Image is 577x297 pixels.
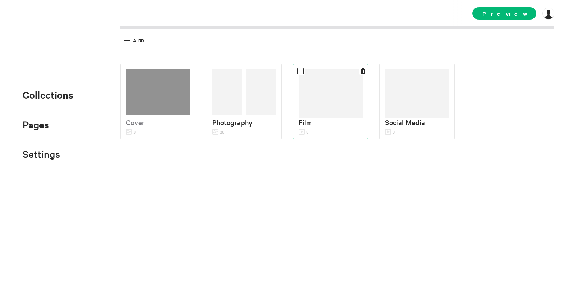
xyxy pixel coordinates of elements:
[133,37,143,44] span: Add
[212,128,224,136] p: 28
[212,117,276,128] p: Photography
[299,128,308,136] p: 5
[23,88,73,101] span: Collections
[385,128,395,136] p: 3
[472,7,536,20] span: Preview
[23,148,60,160] span: Settings
[126,128,136,136] p: 3
[126,117,190,128] p: Cover
[385,117,449,128] p: Social Media
[299,117,363,128] p: Film
[23,118,49,131] span: Pages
